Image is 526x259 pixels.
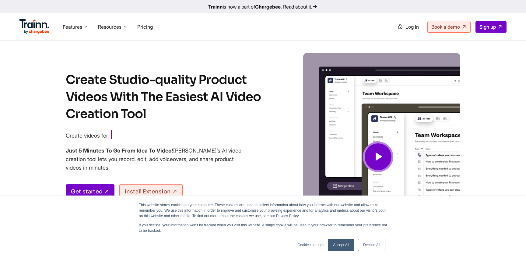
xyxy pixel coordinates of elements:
[137,24,153,30] a: Pricing
[66,147,173,154] b: Just 5 Minutes To Go From Idea To Video!
[297,242,324,248] a: Cookies settings
[255,4,281,10] b: Chargebee
[208,4,223,10] b: Trainn
[431,24,460,30] span: Book a demo
[394,21,423,32] a: Log in
[119,184,183,199] a: Install Extension
[358,239,385,251] a: Decline All
[63,23,82,30] span: Features
[66,184,114,199] a: Get started
[427,21,471,33] a: Book a demo
[139,202,387,219] p: This website stores cookies on your computer. These cookies are used to collect information about...
[328,239,354,251] a: Accept All
[479,24,496,30] span: Sign up
[19,19,49,34] img: Trainn Logo
[66,146,242,172] h4: [PERSON_NAME]’s AI video creation tool lets you record, edit, add voiceovers, and share product v...
[139,222,387,233] p: If you decline, your information won’t be tracked when you visit this website. A single cookie wi...
[98,23,121,30] span: Resources
[66,71,273,123] h1: Create Studio-quality Product Videos With The Easiest AI Video Creation Tool
[111,130,194,140] span: Customer Education
[66,132,108,139] span: Create videos for
[475,21,507,33] a: Sign up
[405,24,419,30] span: Log in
